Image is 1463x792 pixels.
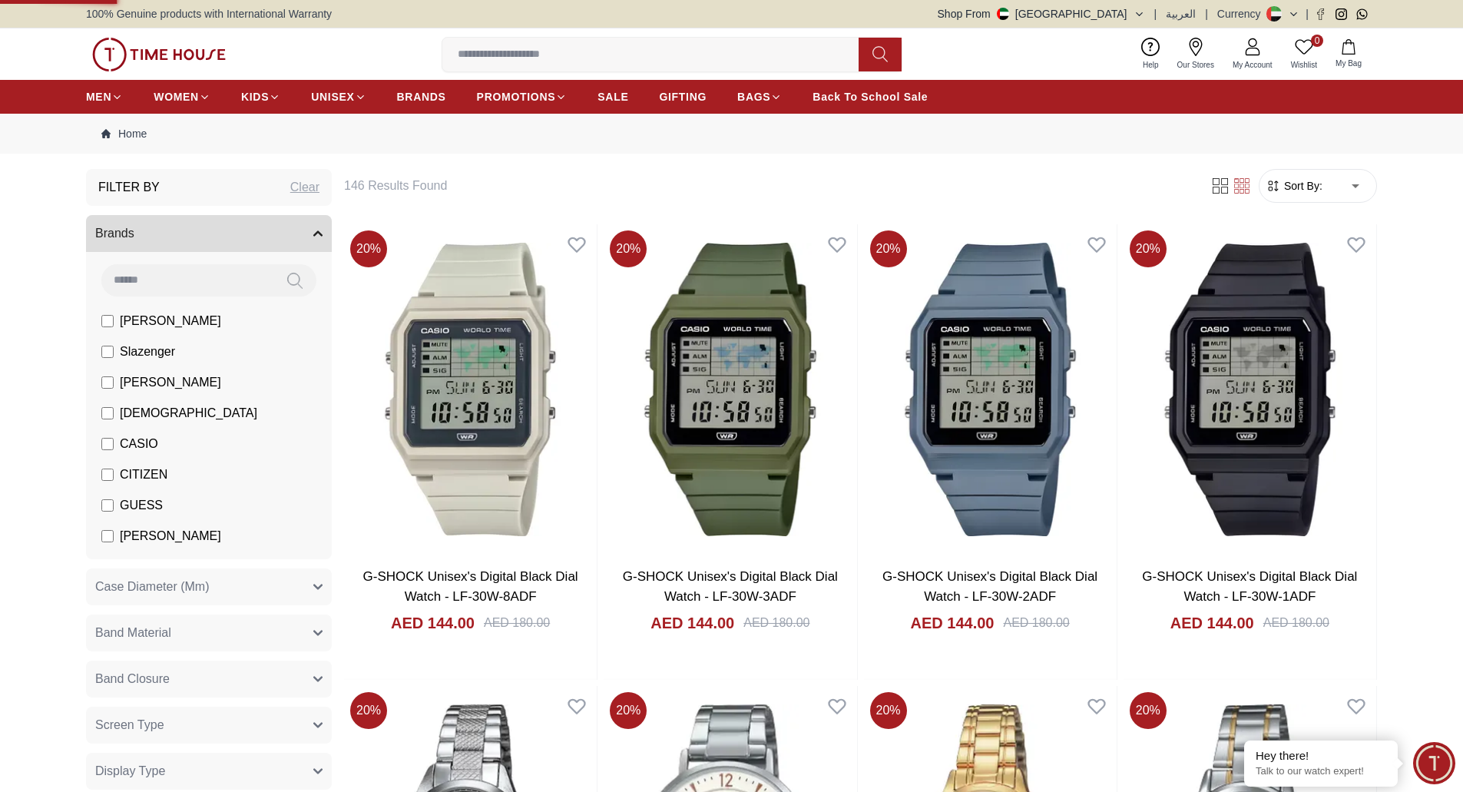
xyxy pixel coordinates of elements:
span: WOMEN [154,89,199,104]
a: Help [1134,35,1168,74]
p: Talk to our watch expert! [1256,765,1386,778]
a: G-SHOCK Unisex's Digital Black Dial Watch - LF-30W-2ADF [882,569,1097,604]
span: SALE [597,89,628,104]
span: [DEMOGRAPHIC_DATA] [120,404,257,423]
div: AED 180.00 [1003,614,1069,632]
span: MEN [86,89,111,104]
img: United Arab Emirates [997,8,1009,20]
span: My Bag [1329,58,1368,69]
span: Screen Type [95,716,164,734]
span: 20 % [350,230,387,267]
img: G-SHOCK Unisex's Digital Black Dial Watch - LF-30W-3ADF [604,224,856,555]
button: Screen Type [86,707,332,744]
a: Back To School Sale [813,83,928,111]
a: 0Wishlist [1282,35,1326,74]
span: [PERSON_NAME] [120,373,221,392]
span: UNISEX [311,89,354,104]
input: [PERSON_NAME] [101,530,114,542]
span: Police [120,558,154,576]
input: CASIO [101,438,114,450]
div: Chat Widget [1413,742,1455,784]
span: Slazenger [120,343,175,361]
span: Wishlist [1285,59,1323,71]
button: Sort By: [1266,178,1322,194]
span: BAGS [737,89,770,104]
button: العربية [1166,6,1196,22]
a: BAGS [737,83,782,111]
span: | [1306,6,1309,22]
span: CASIO [120,435,158,453]
a: G-SHOCK Unisex's Digital Black Dial Watch - LF-30W-8ADF [363,569,578,604]
span: Band Material [95,624,171,642]
div: Hey there! [1256,748,1386,764]
button: My Bag [1326,36,1371,72]
h4: AED 144.00 [1170,612,1254,634]
span: BRANDS [397,89,446,104]
h4: AED 144.00 [650,612,734,634]
div: Clear [290,178,319,197]
a: Our Stores [1168,35,1223,74]
span: Band Closure [95,670,170,688]
img: ... [92,38,226,71]
span: Our Stores [1171,59,1220,71]
span: CITIZEN [120,466,167,484]
a: UNISEX [311,83,366,111]
img: G-SHOCK Unisex's Digital Black Dial Watch - LF-30W-1ADF [1124,224,1376,555]
input: GUESS [101,499,114,512]
span: Back To School Sale [813,89,928,104]
span: Sort By: [1281,178,1322,194]
span: 20 % [1130,230,1167,267]
button: Brands [86,215,332,252]
button: Case Diameter (Mm) [86,568,332,605]
input: [DEMOGRAPHIC_DATA] [101,407,114,419]
a: Instagram [1336,8,1347,20]
a: G-SHOCK Unisex's Digital Black Dial Watch - LF-30W-1ADF [1142,569,1357,604]
button: Band Material [86,615,332,651]
a: BRANDS [397,83,446,111]
span: 20 % [870,230,907,267]
input: [PERSON_NAME] [101,315,114,327]
a: Facebook [1315,8,1326,20]
span: [PERSON_NAME] [120,312,221,330]
div: AED 180.00 [743,614,809,632]
button: Display Type [86,753,332,790]
a: PROMOTIONS [477,83,568,111]
a: G-SHOCK Unisex's Digital Black Dial Watch - LF-30W-3ADF [623,569,838,604]
h6: 146 Results Found [344,177,1191,195]
div: AED 180.00 [484,614,550,632]
span: 20 % [610,692,647,729]
span: Display Type [95,762,165,780]
span: Case Diameter (Mm) [95,578,209,596]
span: Brands [95,224,134,243]
button: Band Closure [86,661,332,698]
div: AED 180.00 [1263,614,1329,632]
button: Shop From[GEOGRAPHIC_DATA] [938,6,1145,22]
img: G-SHOCK Unisex's Digital Black Dial Watch - LF-30W-2ADF [864,224,1117,555]
a: SALE [597,83,628,111]
span: 20 % [870,692,907,729]
span: 20 % [610,230,647,267]
a: MEN [86,83,123,111]
span: 20 % [350,692,387,729]
span: GIFTING [659,89,707,104]
span: KIDS [241,89,269,104]
a: G-SHOCK Unisex's Digital Black Dial Watch - LF-30W-8ADF [344,224,597,555]
a: GIFTING [659,83,707,111]
a: KIDS [241,83,280,111]
input: CITIZEN [101,469,114,481]
span: [PERSON_NAME] [120,527,221,545]
span: Help [1137,59,1165,71]
span: 20 % [1130,692,1167,729]
h4: AED 144.00 [391,612,475,634]
input: Slazenger [101,346,114,358]
h3: Filter By [98,178,160,197]
span: My Account [1226,59,1279,71]
div: Currency [1217,6,1267,22]
span: 0 [1311,35,1323,47]
span: 100% Genuine products with International Warranty [86,6,332,22]
a: Home [101,126,147,141]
